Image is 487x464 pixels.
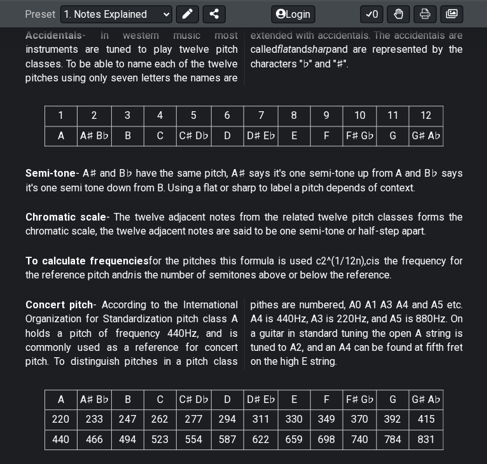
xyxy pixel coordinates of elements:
th: 5 [177,106,212,126]
button: Toggle Dexterity for all fretkits [387,5,410,23]
th: G [377,390,409,409]
td: 466 [78,430,112,449]
th: 9 [311,106,343,126]
button: Print [414,5,437,23]
em: c [367,255,372,267]
strong: To calculate frequencies [25,255,149,267]
td: 740 [343,430,377,449]
td: 262 [144,410,177,430]
td: 233 [78,410,112,430]
td: 330 [278,410,311,430]
td: 554 [177,430,212,449]
td: 440 [45,430,78,449]
th: C♯ D♭ [177,390,212,409]
td: C [144,126,177,146]
th: D [212,390,244,409]
td: C♯ D♭ [177,126,212,146]
td: F♯ G♭ [343,126,377,146]
td: 587 [212,430,244,449]
td: 831 [409,430,444,449]
th: A [45,390,78,409]
button: Create image [441,5,463,23]
strong: Chromatic scale [25,211,106,223]
th: E [278,390,311,409]
select: Preset [60,5,172,23]
th: 8 [278,106,311,126]
th: A♯ B♭ [78,390,112,409]
td: 784 [377,430,409,449]
td: D♯ E♭ [244,126,278,146]
td: 698 [311,430,343,449]
td: 247 [112,410,144,430]
td: 523 [144,430,177,449]
td: E [278,126,311,146]
th: 1 [45,106,78,126]
p: - The twelve adjacent notes from the related twelve pitch classes forms the chromatic scale, the ... [25,210,463,239]
td: 622 [244,430,278,449]
th: D♯ E♭ [244,390,278,409]
strong: Accidentals [25,29,82,41]
td: 659 [278,430,311,449]
p: for the pitches this formula is used c2^(1/12n), is the frequency for the reference pitch and is ... [25,254,463,283]
p: - According to the International Organization for Standardization pitch class A holds a pitch of ... [25,298,463,369]
th: C [144,390,177,409]
td: 494 [112,430,144,449]
td: 370 [343,410,377,430]
td: 349 [311,410,343,430]
td: A♯ B♭ [78,126,112,146]
th: B [112,390,144,409]
p: - In western music most instruments are tuned to play twelve pitch classes. To be able to name ea... [25,29,463,86]
button: Login [271,5,315,23]
td: 277 [177,410,212,430]
td: 415 [409,410,444,430]
button: 0 [360,5,383,23]
td: A [45,126,78,146]
th: F [311,390,343,409]
strong: Semi-tone [25,167,76,179]
td: G [377,126,409,146]
td: 294 [212,410,244,430]
button: Edit Preset [176,5,199,23]
th: F♯ G♭ [343,390,377,409]
th: 10 [343,106,377,126]
button: Share Preset [203,5,226,23]
td: G♯ A♭ [409,126,444,146]
th: 11 [377,106,409,126]
td: B [112,126,144,146]
th: 12 [409,106,444,126]
th: 4 [144,106,177,126]
th: 6 [212,106,244,126]
th: 3 [112,106,144,126]
em: n [128,269,134,281]
th: 2 [78,106,112,126]
span: Preset [25,8,55,20]
p: - A♯ and B♭ have the same pitch, A♯ says it's one semi-tone up from A and B♭ says it's one semi t... [25,167,463,195]
th: 7 [244,106,278,126]
strong: Concert pitch [25,299,93,311]
td: 220 [45,410,78,430]
em: sharp [307,43,332,55]
th: G♯ A♭ [409,390,444,409]
em: flat [277,43,291,55]
td: 392 [377,410,409,430]
td: F [311,126,343,146]
td: D [212,126,244,146]
td: 311 [244,410,278,430]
